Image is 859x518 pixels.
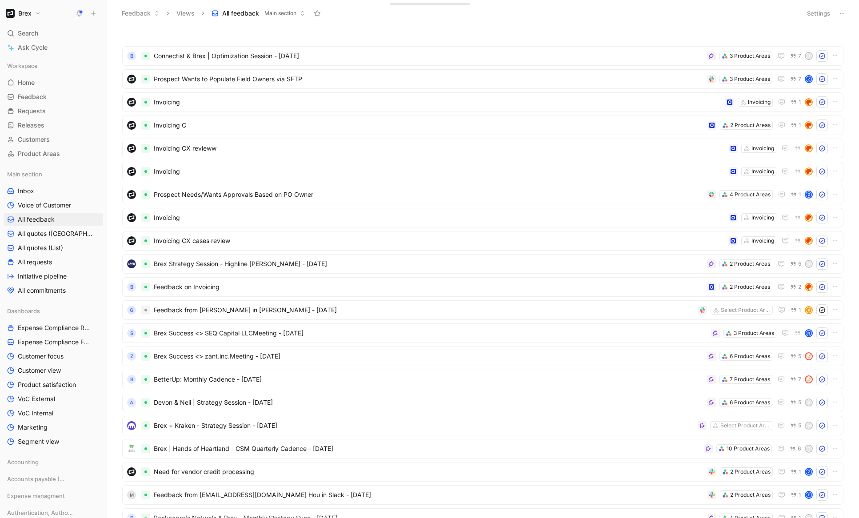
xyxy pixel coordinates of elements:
div: 7 Product Areas [730,375,770,384]
a: BBetterUp: Monthly Cadence - [DATE]7 Product Areas7avatar [122,370,843,389]
a: logoBrex Strategy Session - Highline [PERSON_NAME] - [DATE]2 Product Areas5M [122,254,843,274]
h1: Brex [18,9,32,17]
span: 5 [798,423,801,428]
span: Brex Success <> SEQ Capital LLCMeeting - [DATE] [154,328,707,339]
span: Product Areas [18,149,60,158]
a: ADevon & Neli | Strategy Session - [DATE]6 Product Areas5D [122,393,843,412]
span: Prospect Wants to Populate Field Owners via SFTP [154,74,703,84]
a: All quotes (List) [4,241,103,255]
div: Main section [4,167,103,181]
div: Invoicing [751,167,774,176]
span: Workspace [7,61,38,70]
span: 7 [798,76,801,82]
img: avatar [806,168,812,175]
img: avatar [806,353,812,359]
span: Expense Compliance Feedback [18,338,92,347]
span: Devon & Neli | Strategy Session - [DATE] [154,397,703,408]
a: logoNeed for vendor credit processing2 Product Areas1Z [122,462,843,482]
button: 7 [788,74,803,84]
span: 5 [798,354,801,359]
a: Home [4,76,103,89]
span: Need for vendor credit processing [154,466,704,477]
span: Segment view [18,437,59,446]
span: VoC External [18,394,55,403]
div: Workspace [4,59,103,72]
button: 2 [788,282,803,292]
button: 7 [788,51,803,61]
span: Feedback on Invoicing [154,282,703,292]
span: 5 [798,400,801,405]
span: Brex | Hands of Heartland - CSM Quarterly Cadence - [DATE] [154,443,700,454]
a: Segment view [4,435,103,448]
img: logo [127,213,136,222]
span: All feedback [18,215,55,224]
img: avatar [806,376,812,383]
a: logoProspect Needs/Wants Approvals Based on PO Owner4 Product Areas1Z [122,185,843,204]
span: All commitments [18,286,66,295]
div: N [806,330,812,336]
span: Feedback from [PERSON_NAME] in [PERSON_NAME] - [DATE] [154,305,695,315]
a: BConnectist & Brex | Optimization Session - [DATE]3 Product Areas7D [122,46,843,66]
div: B [127,375,136,384]
span: 7 [798,53,801,59]
div: Accounts payable (AP) [4,472,103,488]
div: 10 Product Areas [727,444,770,453]
a: Product satisfaction [4,378,103,391]
span: Inbox [18,187,34,195]
button: 5 [788,259,803,269]
a: GFeedback from [PERSON_NAME] in [PERSON_NAME] - [DATE]Select Product Areas1K [122,300,843,320]
a: SBrex Success <> SEQ Capital LLCMeeting - [DATE]3 Product AreasN [122,323,843,343]
a: logoBrex | Hands of Heartland - CSM Quarterly Cadence - [DATE]10 Product Areas6T [122,439,843,458]
img: logo [127,259,136,268]
img: Brex [6,9,15,18]
div: Z [127,352,136,361]
span: Brex + Kraken - Strategy Session - [DATE] [154,420,694,431]
span: Invoicing CX revieww [154,143,725,154]
div: 2 Product Areas [730,490,771,499]
button: 5 [788,351,803,361]
span: 1 [799,123,801,128]
span: Requests [18,107,46,116]
span: 1 [799,492,801,498]
button: 1 [789,467,803,477]
div: 3 Product Areas [734,329,774,338]
span: 7 [798,377,801,382]
button: 6 [788,444,803,454]
button: BrexBrex [4,7,43,20]
div: 4 Product Areas [730,190,771,199]
span: 1 [799,307,801,313]
button: All feedbackMain section [208,7,309,20]
span: Prospect Needs/Wants Approvals Based on PO Owner [154,189,703,200]
a: Customer view [4,364,103,377]
a: All feedback [4,213,103,226]
button: Feedback [118,7,164,20]
span: Customers [18,135,50,144]
a: VoC Internal [4,406,103,420]
div: Accounting [4,455,103,471]
img: avatar [806,238,812,244]
img: logo [127,444,136,453]
img: logo [127,98,136,107]
span: 2 [798,284,801,290]
div: Z [806,469,812,475]
img: avatar [806,284,812,290]
div: 2 Product Areas [730,259,770,268]
div: Invoicing [751,236,774,245]
a: Releases [4,119,103,132]
a: Expense Compliance Feedback [4,335,103,349]
button: 1 [789,97,803,107]
div: B [127,283,136,291]
button: 7 [788,375,803,384]
span: Invoicing C [154,120,704,131]
span: Voice of Customer [18,201,71,210]
div: T [806,446,812,452]
div: M [127,490,136,499]
div: Accounting [4,455,103,469]
div: 2 Product Areas [730,283,770,291]
button: Views [172,7,199,20]
a: logoInvoicingInvoicing1avatar [122,92,843,112]
button: 1 [789,490,803,500]
a: BFeedback on Invoicing2 Product Areas2avatar [122,277,843,297]
span: Authentication, Authorization & Auditing [7,508,74,517]
span: Search [18,28,38,39]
